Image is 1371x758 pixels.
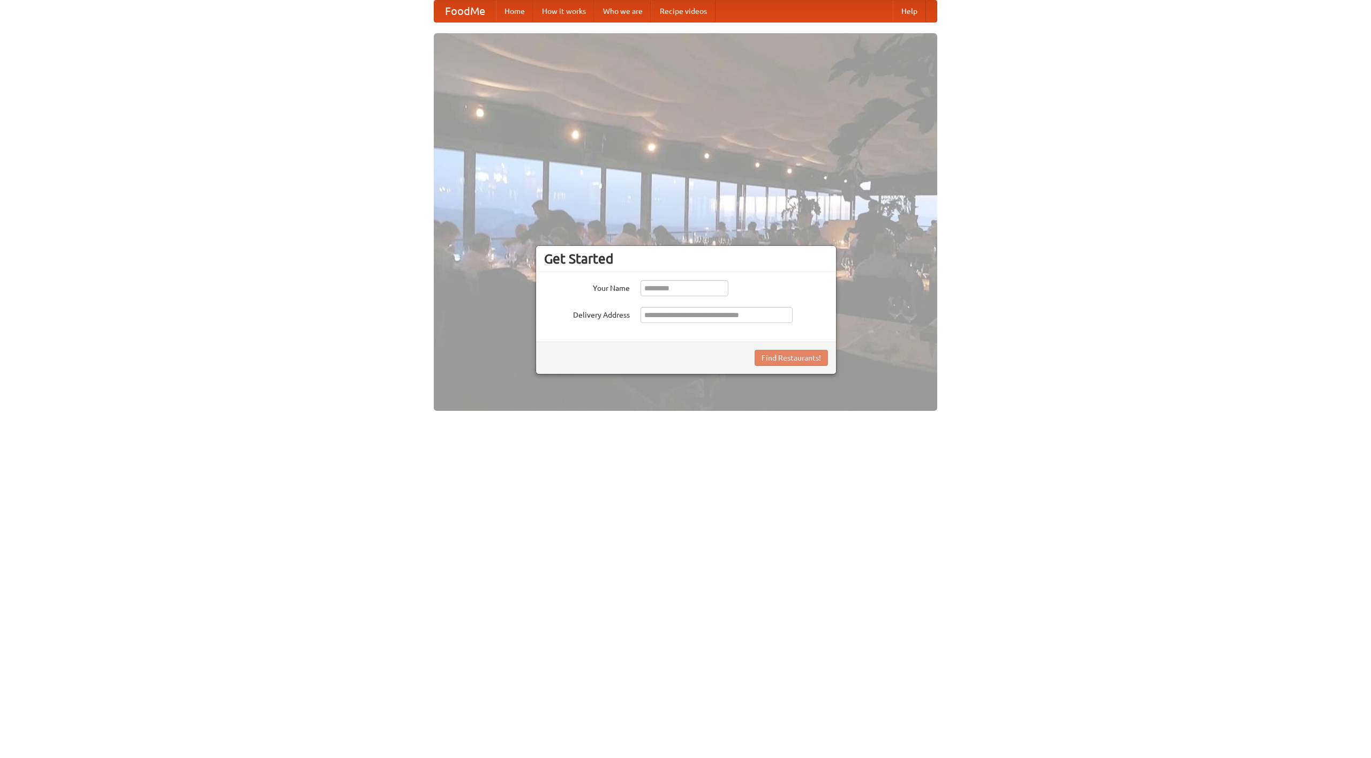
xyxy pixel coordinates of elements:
a: How it works [533,1,594,22]
button: Find Restaurants! [755,350,828,366]
h3: Get Started [544,251,828,267]
label: Delivery Address [544,307,630,320]
a: Recipe videos [651,1,715,22]
label: Your Name [544,280,630,294]
a: FoodMe [434,1,496,22]
a: Help [893,1,926,22]
a: Home [496,1,533,22]
a: Who we are [594,1,651,22]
